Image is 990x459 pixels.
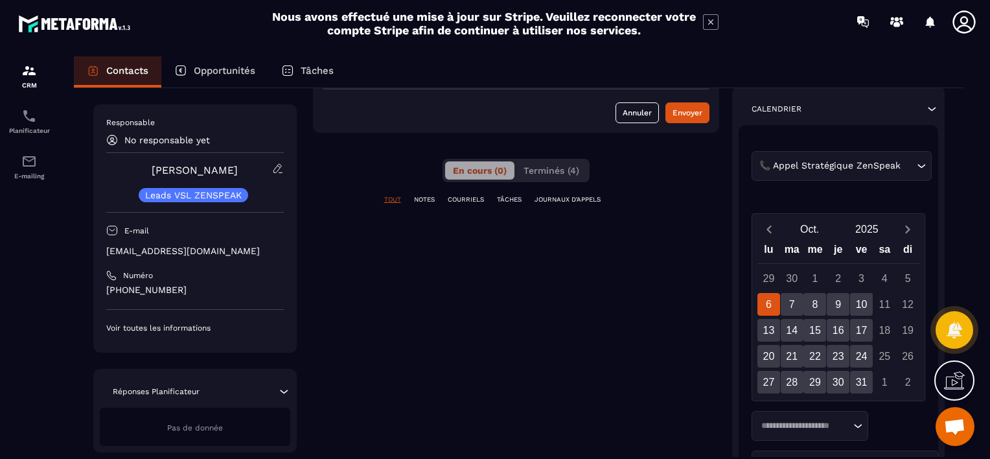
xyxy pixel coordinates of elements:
div: me [803,241,827,263]
div: 12 [897,293,919,316]
div: Envoyer [673,106,702,119]
p: Voir toutes les informations [106,323,284,333]
div: 23 [827,345,849,368]
div: 22 [803,345,826,368]
div: 2 [827,267,849,290]
div: 19 [897,319,919,342]
img: scheduler [21,108,37,124]
p: [EMAIL_ADDRESS][DOMAIN_NAME] [106,245,284,257]
div: Search for option [752,411,868,441]
div: 6 [757,293,780,316]
p: E-mailing [3,172,55,180]
a: [PERSON_NAME] [152,164,238,176]
p: Tâches [301,65,334,76]
p: Responsable [106,117,284,128]
div: Search for option [752,151,932,181]
p: COURRIELS [448,195,484,204]
div: 25 [873,345,896,368]
h2: Nous avons effectué une mise à jour sur Stripe. Veuillez reconnecter votre compte Stripe afin de ... [271,10,696,37]
div: 15 [803,319,826,342]
div: 26 [897,345,919,368]
p: Planificateur [3,127,55,134]
div: 3 [850,267,873,290]
p: NOTES [414,195,435,204]
div: 17 [850,319,873,342]
div: 1 [803,267,826,290]
button: Open months overlay [781,218,838,241]
div: 27 [757,371,780,394]
p: E-mail [124,226,149,236]
button: Annuler [616,102,659,123]
a: Contacts [74,56,161,88]
p: TÂCHES [497,195,522,204]
button: Open years overlay [838,218,895,241]
div: 30 [827,371,849,394]
button: Envoyer [665,102,709,123]
div: 29 [757,267,780,290]
p: Opportunités [194,65,255,76]
div: 31 [850,371,873,394]
a: formationformationCRM [3,53,55,99]
div: 11 [873,293,896,316]
div: ve [850,241,873,263]
input: Search for option [757,419,850,432]
div: 4 [873,267,896,290]
div: 5 [897,267,919,290]
span: Terminés (4) [524,165,579,176]
p: JOURNAUX D'APPELS [535,195,601,204]
div: 18 [873,319,896,342]
div: di [896,241,919,263]
p: Réponses Planificateur [113,386,200,397]
div: 8 [803,293,826,316]
p: Calendrier [752,104,801,114]
div: 7 [781,293,803,316]
div: lu [757,241,781,263]
p: No responsable yet [124,135,210,145]
a: emailemailE-mailing [3,144,55,189]
a: Tâches [268,56,347,88]
div: 2 [897,371,919,394]
p: TOUT [384,195,401,204]
div: 10 [850,293,873,316]
input: Search for option [904,159,914,173]
div: 30 [781,267,803,290]
button: En cours (0) [445,161,514,180]
button: Terminés (4) [516,161,587,180]
p: Contacts [106,65,148,76]
div: 9 [827,293,849,316]
img: formation [21,63,37,78]
div: 13 [757,319,780,342]
span: Pas de donnée [167,423,223,432]
div: 14 [781,319,803,342]
div: Ouvrir le chat [936,407,974,446]
div: 24 [850,345,873,368]
div: ma [780,241,803,263]
div: Calendar days [757,267,920,394]
button: Previous month [757,220,781,238]
span: En cours (0) [453,165,507,176]
a: Opportunités [161,56,268,88]
div: 21 [781,345,803,368]
button: Next month [895,220,919,238]
div: 20 [757,345,780,368]
a: schedulerschedulerPlanificateur [3,99,55,144]
img: logo [18,12,135,36]
div: 29 [803,371,826,394]
p: Leads VSL ZENSPEAK [145,191,242,200]
div: Calendar wrapper [757,241,920,394]
img: email [21,154,37,169]
p: Numéro [123,270,153,281]
span: 📞 Appel Stratégique ZenSpeak [757,159,904,173]
p: [PHONE_NUMBER] [106,284,284,296]
div: 16 [827,319,849,342]
div: sa [873,241,896,263]
div: je [827,241,850,263]
p: CRM [3,82,55,89]
div: 28 [781,371,803,394]
div: 1 [873,371,896,394]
